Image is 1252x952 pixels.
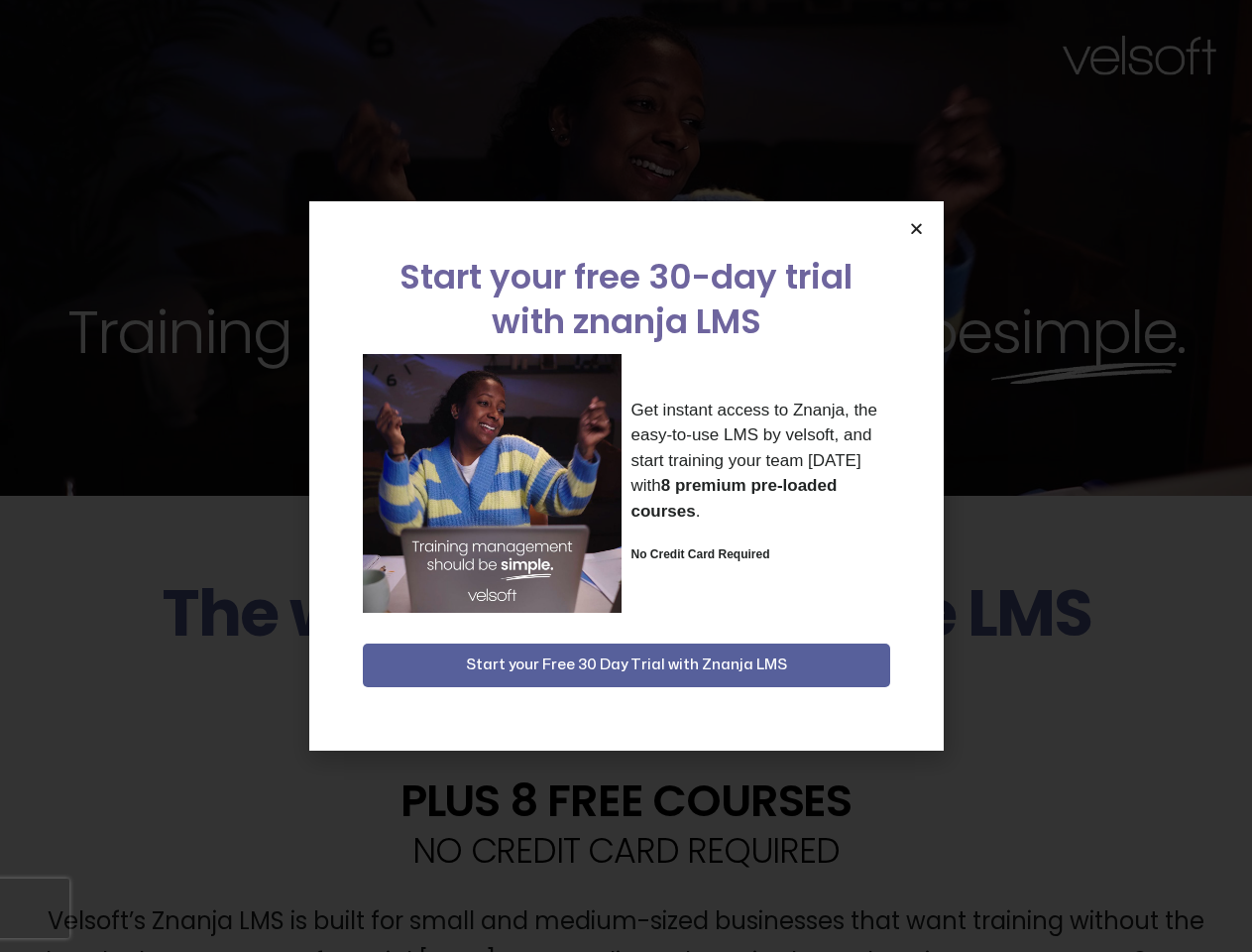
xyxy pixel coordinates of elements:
[363,354,622,613] img: a woman sitting at her laptop dancing
[466,654,787,677] span: Start your Free 30 Day Trial with Znanja LMS
[631,476,838,521] strong: 8 premium pre-loaded courses
[363,644,890,687] button: Start your Free 30 Day Trial with Znanja LMS
[631,547,770,561] strong: No Credit Card Required
[363,255,890,344] h2: Start your free 30-day trial with znanja LMS
[631,398,890,525] p: Get instant access to Znanja, the easy-to-use LMS by velsoft, and start training your team [DATE]...
[909,221,924,236] a: Close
